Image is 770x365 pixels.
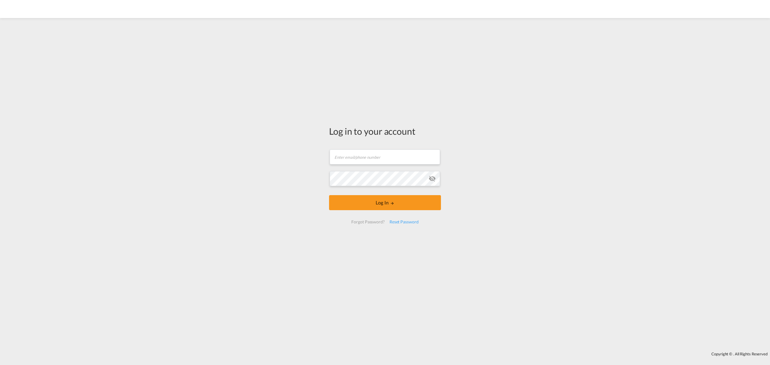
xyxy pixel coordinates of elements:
[330,149,440,164] input: Enter email/phone number
[329,195,441,210] button: LOGIN
[349,216,387,227] div: Forgot Password?
[387,216,421,227] div: Reset Password
[329,125,441,137] div: Log in to your account
[429,175,436,182] md-icon: icon-eye-off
